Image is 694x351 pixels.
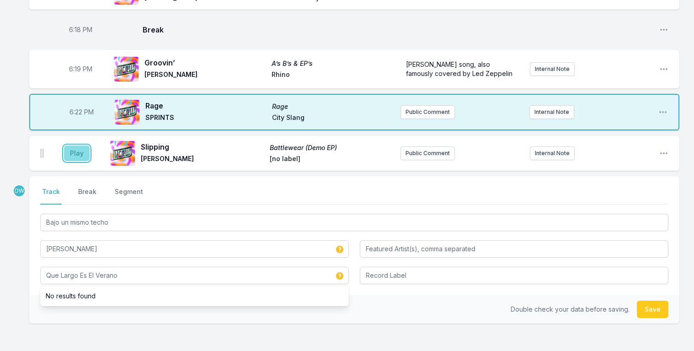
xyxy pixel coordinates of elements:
[69,25,92,34] span: Timestamp
[40,267,349,284] input: Album Title
[400,105,455,119] button: Public Comment
[272,59,393,68] span: A’s B’s & EP’s
[406,60,512,77] span: [PERSON_NAME] song, also famously covered by Led Zeppelin
[13,184,26,197] p: Dan Wilcox
[659,149,668,158] button: Open playlist item options
[360,240,668,258] input: Featured Artist(s), comma separated
[145,113,267,124] span: SPRINTS
[40,214,668,231] input: Track Title
[143,24,652,35] span: Break
[659,65,668,74] button: Open playlist item options
[658,108,667,117] button: Open playlist item options
[40,240,349,258] input: Artist
[270,143,393,152] span: Battlewear (Demo EP)
[360,267,668,284] input: Record Label
[272,102,393,111] span: Rage
[64,146,90,161] button: Play
[110,140,135,166] img: Battlewear (Demo EP)
[637,301,668,318] button: Save
[511,305,630,313] span: Double check your data before saving.
[659,25,668,34] button: Open playlist item options
[530,146,575,160] button: Internal Note
[272,70,393,81] span: Rhino
[113,56,139,82] img: A’s B’s & EP’s
[114,99,140,125] img: Rage
[141,141,264,152] span: Slipping
[69,65,92,74] span: Timestamp
[529,105,574,119] button: Internal Note
[40,149,44,158] img: Drag Handle
[76,187,98,205] button: Break
[272,113,393,124] span: City Slang
[40,288,349,304] li: No results found
[40,187,62,205] button: Track
[270,154,393,165] span: [no label]
[113,187,145,205] button: Segment
[144,70,266,81] span: [PERSON_NAME]
[530,62,575,76] button: Internal Note
[141,154,264,165] span: [PERSON_NAME]
[69,108,94,117] span: Timestamp
[145,100,267,111] span: Rage
[144,57,266,68] span: Groovin’
[400,146,455,160] button: Public Comment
